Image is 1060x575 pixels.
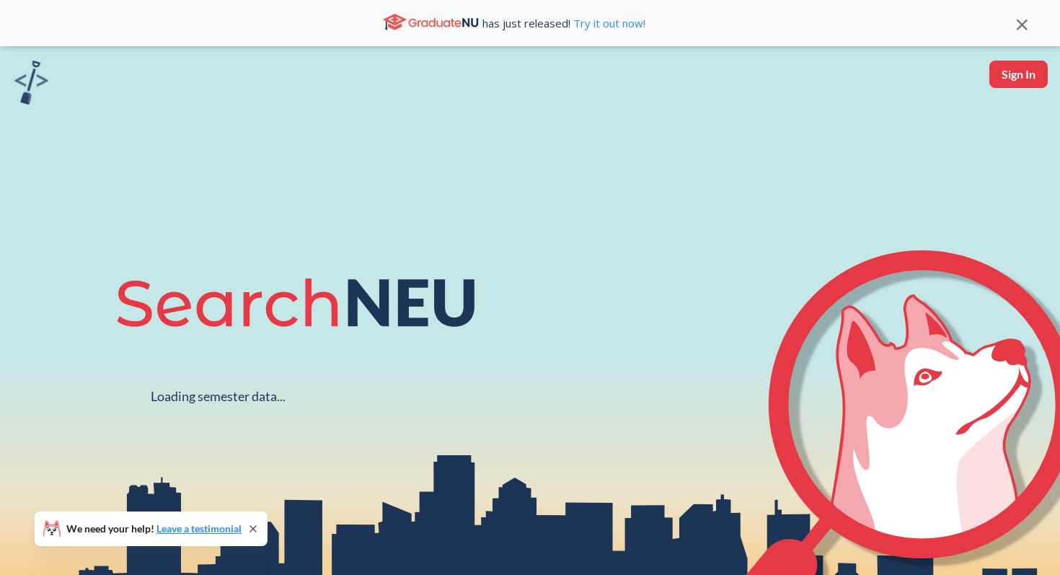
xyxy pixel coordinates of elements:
[156,522,242,535] a: Leave a testimonial
[14,61,48,105] img: sandbox logo
[151,388,286,405] div: Loading semester data...
[66,524,242,534] span: We need your help!
[482,15,645,31] span: has just released!
[14,61,48,109] a: sandbox logo
[570,16,645,30] a: Try it out now!
[989,61,1048,88] button: Sign In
